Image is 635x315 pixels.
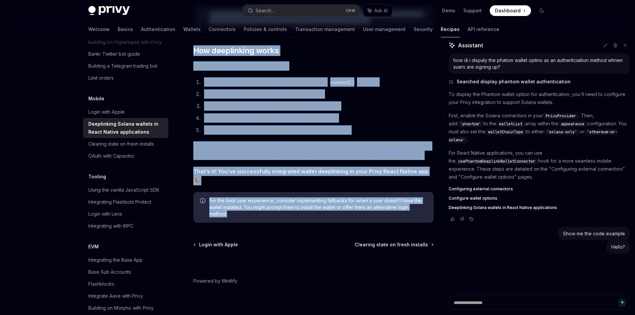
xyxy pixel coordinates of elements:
[449,196,630,201] a: Configure wallet options
[88,140,154,148] div: Clearing state on fresh installs
[449,196,497,201] span: Configure wallet options
[83,254,168,266] a: Integrating the Base App
[449,205,557,210] span: Deeplinking Solana wallets in React Native applications
[328,79,357,86] code: connect()
[88,186,159,194] div: Using the vanilla JavaScript SDK
[83,220,168,232] a: Integrating with tRPC
[355,241,433,248] a: Clearing state on fresh installs
[193,141,434,160] span: This flow provides a seamless experience for users, allowing them to interact with your dApp usin...
[83,278,168,290] a: Flashblocks
[256,7,274,15] div: Search...
[563,230,625,237] div: Show me the code example
[546,113,576,119] span: PrivyProvider
[449,149,630,181] p: For React Native applications, you can use the hook for a more seamless mobile experience. These ...
[202,77,434,87] li: Your app initiates a connection request using the function
[183,21,201,37] a: Wallets
[463,7,482,14] a: Support
[449,90,630,106] p: To display the Phantom wallet option for authentication, you'll need to configure your Privy inte...
[83,184,168,196] a: Using the vanilla JavaScript SDK
[442,7,455,14] a: Demo
[453,57,625,70] div: how di i dispaly the phatom wallet optino as an authentciaition method whnen suers are signing up?
[88,268,131,276] div: Base Sub Accounts
[243,5,360,17] button: Search...CtrlK
[88,6,130,15] img: dark logo
[88,21,110,37] a: Welcome
[414,21,433,37] a: Security
[193,45,279,56] span: How deeplinking works
[209,197,427,217] span: For the best user experience, consider implementing fallbacks for when a user doesn’t have the wa...
[83,48,168,60] a: Bankr Twitter bot guide
[88,292,143,300] div: Integrate Aave with Privy
[449,78,630,85] button: Searched display phantom wallet authentication
[355,241,428,248] span: Clearing state on fresh installs
[88,173,106,181] h5: Tooling
[88,222,134,230] div: Integrating with tRPC
[193,168,428,184] strong: That’s it! You’ve successfully integrated wallet deeplinking in your Privy React Native app 🎉
[83,208,168,220] a: Login with Lens
[202,89,434,99] li: The user is directed to their installed wallet app
[88,256,143,264] div: Integrating the Base App
[88,108,125,116] div: Login with Apple
[449,205,630,210] a: Deeplinking Solana wallets in React Native applications
[88,280,114,288] div: Flashblocks
[83,302,168,314] a: Building on Morpho with Privy
[88,120,164,136] div: Deeplinking Solana wallets in React Native applications
[536,5,547,16] button: Toggle dark mode
[83,60,168,72] a: Building a Telegram trading bot
[88,50,140,58] div: Bankr Twitter bot guide
[374,7,388,14] span: Ask AI
[458,41,483,49] span: Assistant
[88,95,104,103] h5: Mobile
[88,152,134,160] div: OAuth with Capacitor
[488,129,523,135] span: walletChainType
[618,299,626,307] button: Send message
[88,304,154,312] div: Building on Morpho with Privy
[460,121,481,127] span: 'phantom'
[468,21,499,37] a: API reference
[83,138,168,150] a: Clearing state on fresh installs
[457,78,571,85] span: Searched display phantom wallet authentication
[141,21,175,37] a: Authentication
[118,21,133,37] a: Basics
[547,129,577,135] span: 'solana-only'
[499,121,522,127] span: walletList
[441,21,460,37] a: Recipes
[611,244,625,250] div: Hello?
[83,72,168,84] a: Limit orders
[202,101,434,111] li: The user approves or denies the action in their wallet
[202,125,434,135] li: Your app updates its state based on the wallet’s response
[561,121,584,127] span: appearance
[244,21,287,37] a: Policies & controls
[88,210,122,218] div: Login with Lens
[449,186,630,192] a: Configuring external connectors
[83,290,168,302] a: Integrate Aave with Privy
[83,118,168,138] a: Deeplinking Solana wallets in React Native applications
[363,21,406,37] a: User management
[449,186,513,192] span: Configuring external connectors
[88,198,151,206] div: Integrating Flashbots Protect
[88,62,157,70] div: Building a Telegram trading bot
[449,129,617,143] span: 'ethereum-or-solana'
[194,241,238,248] a: Login with Apple
[490,5,531,16] a: Dashboard
[209,21,236,37] a: Connectors
[295,21,355,37] a: Transaction management
[193,61,434,71] span: When a user interacts with your app:
[495,7,521,14] span: Dashboard
[346,8,356,13] span: Ctrl K
[363,5,392,17] button: Ask AI
[83,150,168,162] a: OAuth with Capacitor
[202,113,434,123] li: The wallet redirects back to your app with the result
[193,278,237,284] a: Powered by Mintlify
[83,106,168,118] a: Login with Apple
[458,159,535,164] span: usePhantomDeeplinkWalletConnector
[200,198,207,205] svg: Info
[88,74,114,82] div: Limit orders
[88,243,99,251] h5: EVM
[199,241,238,248] span: Login with Apple
[449,112,630,144] p: First, enable the Solana connectors in your . Then, add to the array within the configuration. Yo...
[83,196,168,208] a: Integrating Flashbots Protect
[83,266,168,278] a: Base Sub Accounts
